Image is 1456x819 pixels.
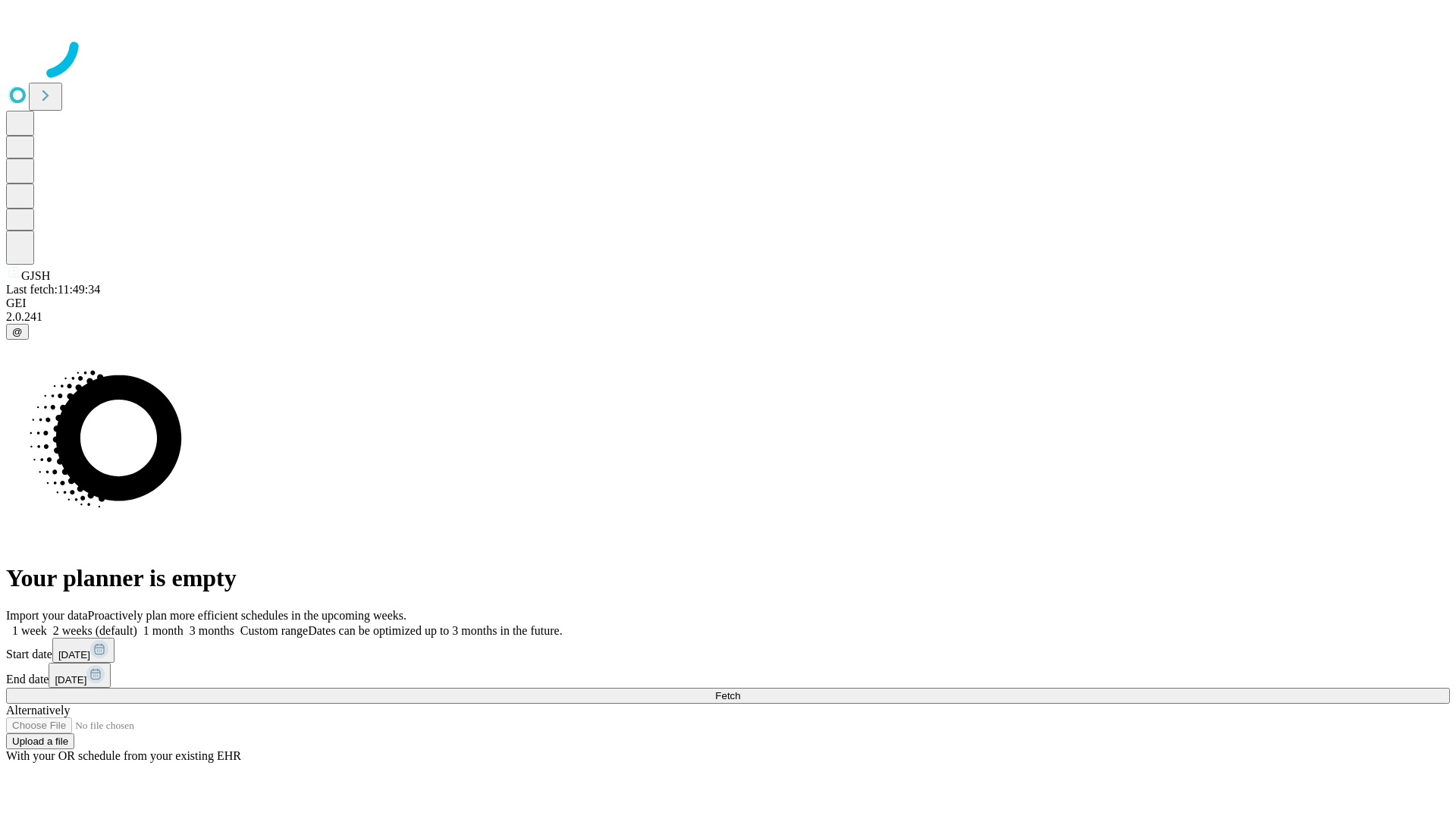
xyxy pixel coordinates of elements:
[6,283,100,296] span: Last fetch: 11:49:34
[6,663,1450,688] div: End date
[6,297,1450,310] div: GEI
[49,663,111,688] button: [DATE]
[6,564,1450,592] h1: Your planner is empty
[6,324,29,340] button: @
[6,704,70,717] span: Alternatively
[143,624,184,637] span: 1 month
[53,624,137,637] span: 2 weeks (default)
[88,609,406,622] span: Proactively plan more efficient schedules in the upcoming weeks.
[12,624,47,637] span: 1 week
[6,310,1450,324] div: 2.0.241
[12,326,23,337] span: @
[21,269,50,282] span: GJSH
[6,609,88,622] span: Import your data
[6,688,1450,704] button: Fetch
[6,733,74,749] button: Upload a file
[6,749,241,762] span: With your OR schedule from your existing EHR
[240,624,308,637] span: Custom range
[715,690,740,701] span: Fetch
[52,638,115,663] button: [DATE]
[6,638,1450,663] div: Start date
[55,674,86,686] span: [DATE]
[308,624,562,637] span: Dates can be optimized up to 3 months in the future.
[190,624,234,637] span: 3 months
[58,649,90,661] span: [DATE]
